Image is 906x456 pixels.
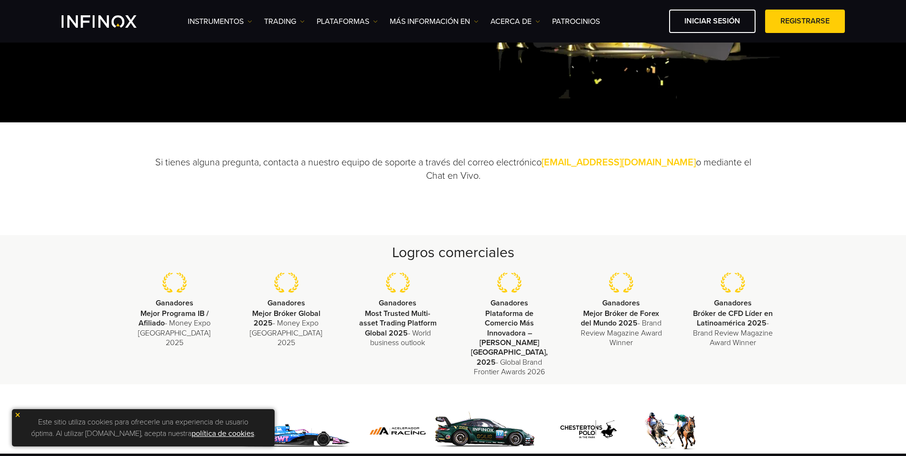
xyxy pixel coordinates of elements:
[156,298,193,308] strong: Ganadores
[580,309,663,347] p: - Brand Review Magazine Award Winner
[62,15,159,28] a: INFINOX Logo
[356,309,439,347] p: - World business outlook
[192,429,254,438] a: política de cookies
[471,309,548,367] strong: Plataforma de Comercio Más Innovadora – [PERSON_NAME][GEOGRAPHIC_DATA], 2025
[133,309,216,347] p: - Money Expo [GEOGRAPHIC_DATA] 2025
[490,298,528,308] strong: Ganadores
[17,414,270,442] p: Este sitio utiliza cookies para ofrecerle una experiencia de usuario óptima. Al utilizar [DOMAIN_...
[245,309,328,347] p: - Money Expo [GEOGRAPHIC_DATA] 2025
[390,16,479,27] a: Más información en
[379,298,416,308] strong: Ganadores
[490,16,540,27] a: ACERCA DE
[155,156,752,183] p: Si tienes alguna pregunta, contacta a nuestro equipo de soporte a través del correo electrónico o...
[267,298,305,308] strong: Ganadores
[669,10,756,33] a: Iniciar sesión
[602,298,640,308] strong: Ganadores
[14,412,21,418] img: yellow close icon
[317,16,378,27] a: PLATAFORMAS
[765,10,845,33] a: Registrarse
[552,16,600,27] a: Patrocinios
[359,309,437,338] strong: Most Trusted Multi-asset Trading Platform Global 2025
[188,16,252,27] a: Instrumentos
[581,309,659,328] strong: Mejor Bróker de Forex del Mundo 2025
[252,309,320,328] strong: Mejor Bróker Global 2025
[139,309,209,328] strong: Mejor Programa IB / Afiliado
[468,309,551,377] p: - Global Brand Frontier Awards 2026
[155,243,752,263] h2: Logros comerciales
[542,157,696,168] a: [EMAIL_ADDRESS][DOMAIN_NAME]
[264,16,305,27] a: TRADING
